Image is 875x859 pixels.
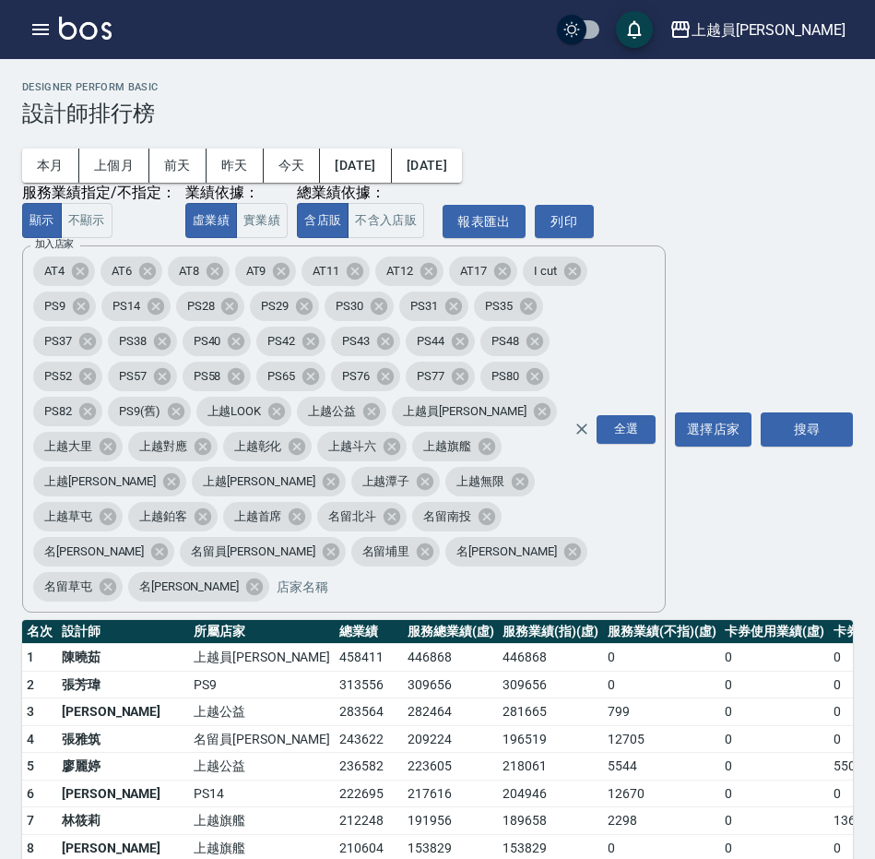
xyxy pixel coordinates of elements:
input: 店家名稱 [272,571,606,603]
td: 236582 [335,753,403,781]
th: 服務業績(指)(虛) [498,620,603,644]
td: 0 [603,671,720,698]
div: PS77 [406,362,475,391]
span: 上越草屯 [33,507,103,526]
div: AT11 [302,257,370,286]
div: AT6 [101,257,162,286]
td: 上越公益 [189,698,335,726]
button: save [616,11,653,48]
div: PS76 [331,362,400,391]
td: 313556 [335,671,403,698]
div: PS30 [325,292,394,321]
div: 上越彰化 [223,432,313,461]
div: I cut [523,257,587,286]
td: 446868 [498,644,603,672]
button: 本月 [22,149,79,183]
div: PS35 [474,292,543,321]
td: 0 [720,671,829,698]
span: AT8 [168,262,210,280]
span: 上越[PERSON_NAME] [192,472,325,491]
div: 上越鉑客 [128,502,218,531]
td: 張芳瑋 [57,671,189,698]
div: 名[PERSON_NAME] [33,537,174,567]
button: 昨天 [207,149,264,183]
td: 上越公益 [189,753,335,781]
div: PS37 [33,327,102,356]
span: PS65 [256,367,306,386]
span: 名留南投 [412,507,482,526]
span: 上越潭子 [351,472,421,491]
span: 上越公益 [297,402,367,421]
td: PS14 [189,780,335,807]
div: PS82 [33,397,102,426]
th: 名次 [22,620,57,644]
span: 名留埔里 [351,543,421,561]
span: 上越員[PERSON_NAME] [392,402,538,421]
td: 209224 [403,725,499,753]
span: 名留員[PERSON_NAME] [180,543,325,561]
div: PS58 [183,362,252,391]
span: 名[PERSON_NAME] [128,578,250,596]
div: 名[PERSON_NAME] [128,572,269,602]
span: 上越旗艦 [412,437,482,456]
th: 所屬店家 [189,620,335,644]
td: [PERSON_NAME] [57,780,189,807]
span: PS76 [331,367,381,386]
span: AT6 [101,262,143,280]
span: PS43 [331,332,381,351]
div: PS48 [480,327,550,356]
td: 12705 [603,725,720,753]
div: 上越首席 [223,502,313,531]
div: 業績依據： [185,184,288,203]
span: 名留北斗 [317,507,387,526]
div: 名留埔里 [351,537,441,567]
td: 上越員[PERSON_NAME] [189,644,335,672]
span: PS57 [108,367,158,386]
td: 217616 [403,780,499,807]
span: 上越大里 [33,437,103,456]
span: 名留草屯 [33,578,103,596]
td: 212248 [335,807,403,835]
th: 總業績 [335,620,403,644]
button: 報表匯出 [443,205,526,239]
td: 上越旗艦 [189,807,335,835]
span: PS42 [256,332,306,351]
span: I cut [523,262,568,280]
button: 顯示 [22,203,62,239]
div: 名留北斗 [317,502,407,531]
button: Clear [569,416,595,442]
div: 名留草屯 [33,572,123,602]
td: 196519 [498,725,603,753]
div: PS14 [101,292,171,321]
div: PS44 [406,327,475,356]
div: 上越旗艦 [412,432,502,461]
div: PS38 [108,327,177,356]
td: 林筱莉 [57,807,189,835]
div: PS28 [176,292,245,321]
span: 上越LOOK [196,402,273,421]
button: 實業績 [236,203,288,239]
td: 309656 [498,671,603,698]
div: 上越斗六 [317,432,407,461]
span: PS77 [406,367,455,386]
span: PS35 [474,297,524,316]
td: 189658 [498,807,603,835]
button: 虛業績 [185,203,237,239]
div: 上越大里 [33,432,123,461]
span: 6 [27,786,34,801]
div: 上越LOOK [196,397,292,426]
div: PS65 [256,362,325,391]
button: 含店販 [297,203,349,239]
div: PS57 [108,362,177,391]
td: 0 [720,753,829,781]
span: 8 [27,841,34,855]
span: 上越彰化 [223,437,293,456]
td: 張雅筑 [57,725,189,753]
td: 243622 [335,725,403,753]
button: 搜尋 [761,412,853,447]
span: AT17 [449,262,498,280]
span: 5 [27,758,34,773]
span: PS9 [33,297,77,316]
td: 0 [720,807,829,835]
